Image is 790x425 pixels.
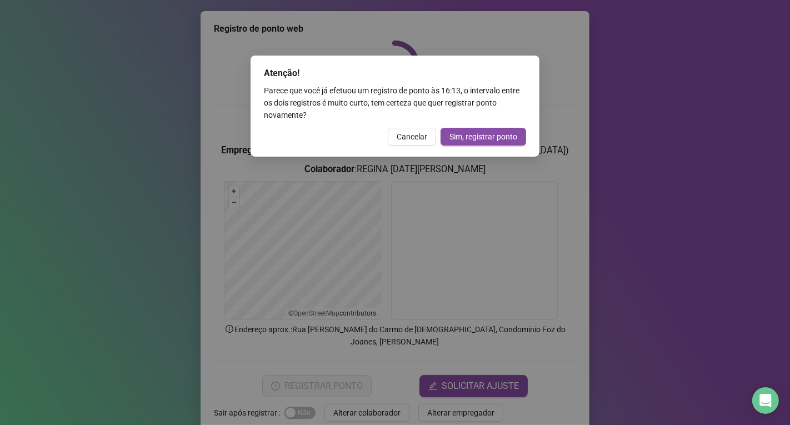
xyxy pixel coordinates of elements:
[441,128,526,146] button: Sim, registrar ponto
[264,67,526,80] div: Atenção!
[388,128,436,146] button: Cancelar
[264,84,526,121] div: Parece que você já efetuou um registro de ponto às 16:13 , o intervalo entre os dois registros é ...
[449,131,517,143] span: Sim, registrar ponto
[397,131,427,143] span: Cancelar
[752,387,779,414] div: Open Intercom Messenger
